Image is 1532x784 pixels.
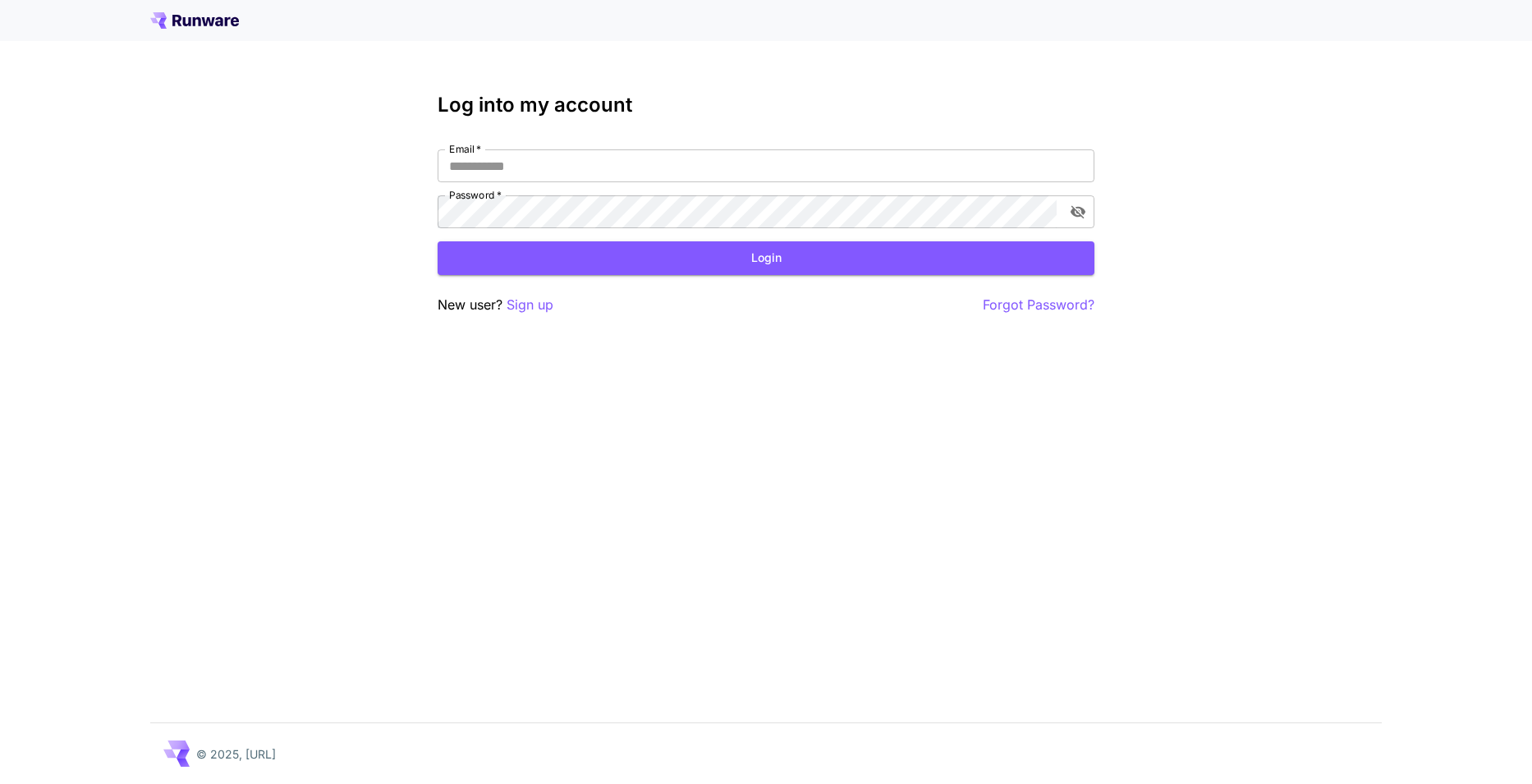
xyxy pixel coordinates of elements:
button: Sign up [507,295,553,315]
button: Login [438,241,1094,275]
p: New user? [438,295,553,315]
label: Email [449,142,481,156]
p: © 2025, [URL] [196,745,276,763]
label: Password [449,188,502,202]
button: toggle password visibility [1063,197,1093,227]
h3: Log into my account [438,94,1094,117]
button: Forgot Password? [983,295,1094,315]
